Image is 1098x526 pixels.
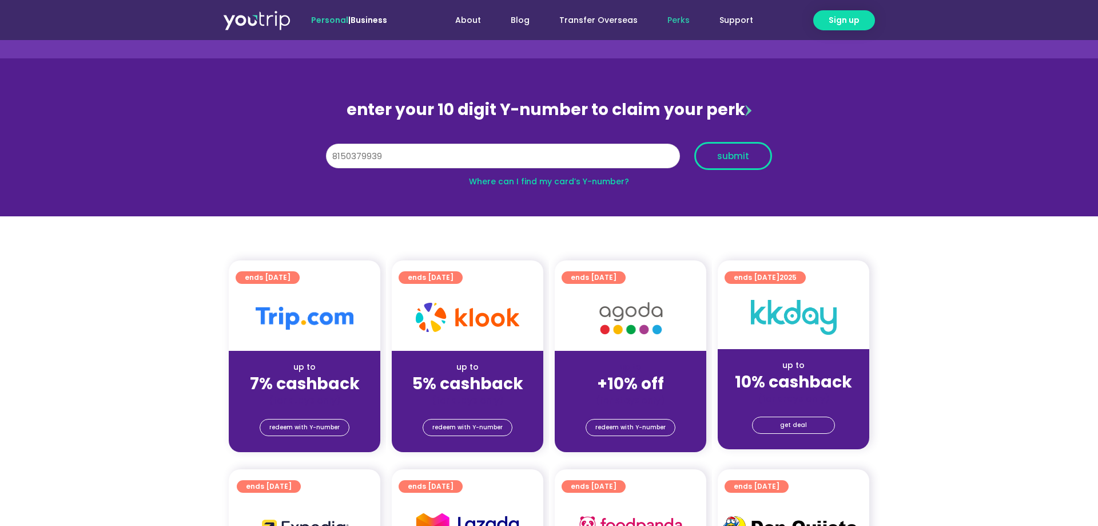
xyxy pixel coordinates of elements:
[734,271,797,284] span: ends [DATE]
[238,361,371,373] div: up to
[564,394,697,406] div: (for stays only)
[412,373,523,395] strong: 5% cashback
[717,152,749,160] span: submit
[725,271,806,284] a: ends [DATE]2025
[245,271,291,284] span: ends [DATE]
[432,420,503,436] span: redeem with Y-number
[735,371,852,393] strong: 10% cashback
[725,480,789,493] a: ends [DATE]
[705,10,768,31] a: Support
[399,480,463,493] a: ends [DATE]
[727,359,860,371] div: up to
[562,271,626,284] a: ends [DATE]
[250,373,360,395] strong: 7% cashback
[653,10,705,31] a: Perks
[780,417,807,433] span: get deal
[311,14,387,26] span: |
[401,361,534,373] div: up to
[734,480,779,493] span: ends [DATE]
[752,417,835,434] a: get deal
[418,10,768,31] nav: Menu
[351,14,387,26] a: Business
[813,10,875,30] a: Sign up
[260,419,349,436] a: redeem with Y-number
[326,144,680,169] input: 10 digit Y-number (e.g. 8123456789)
[238,394,371,406] div: (for stays only)
[246,480,292,493] span: ends [DATE]
[236,271,300,284] a: ends [DATE]
[408,480,453,493] span: ends [DATE]
[571,480,616,493] span: ends [DATE]
[496,10,544,31] a: Blog
[571,271,616,284] span: ends [DATE]
[595,420,666,436] span: redeem with Y-number
[320,95,778,125] div: enter your 10 digit Y-number to claim your perk
[620,361,641,373] span: up to
[326,142,772,179] form: Y Number
[544,10,653,31] a: Transfer Overseas
[399,271,463,284] a: ends [DATE]
[829,14,860,26] span: Sign up
[694,142,772,170] button: submit
[779,272,797,282] span: 2025
[562,480,626,493] a: ends [DATE]
[440,10,496,31] a: About
[423,419,512,436] a: redeem with Y-number
[408,271,453,284] span: ends [DATE]
[269,420,340,436] span: redeem with Y-number
[311,14,348,26] span: Personal
[401,394,534,406] div: (for stays only)
[597,373,664,395] strong: +10% off
[237,480,301,493] a: ends [DATE]
[586,419,675,436] a: redeem with Y-number
[469,176,629,187] a: Where can I find my card’s Y-number?
[727,393,860,405] div: (for stays only)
